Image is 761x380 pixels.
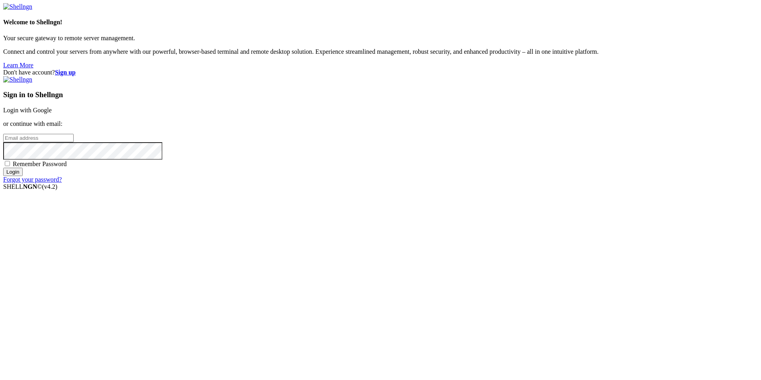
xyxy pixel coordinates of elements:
input: Remember Password [5,161,10,166]
a: Sign up [55,69,76,76]
div: Don't have account? [3,69,758,76]
p: Your secure gateway to remote server management. [3,35,758,42]
h4: Welcome to Shellngn! [3,19,758,26]
b: NGN [23,183,37,190]
img: Shellngn [3,3,32,10]
a: Login with Google [3,107,52,114]
a: Forgot your password? [3,176,62,183]
input: Login [3,168,23,176]
span: 4.2.0 [42,183,58,190]
p: or continue with email: [3,120,758,127]
span: SHELL © [3,183,57,190]
span: Remember Password [13,161,67,167]
h3: Sign in to Shellngn [3,90,758,99]
input: Email address [3,134,74,142]
a: Learn More [3,62,33,69]
img: Shellngn [3,76,32,83]
p: Connect and control your servers from anywhere with our powerful, browser-based terminal and remo... [3,48,758,55]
